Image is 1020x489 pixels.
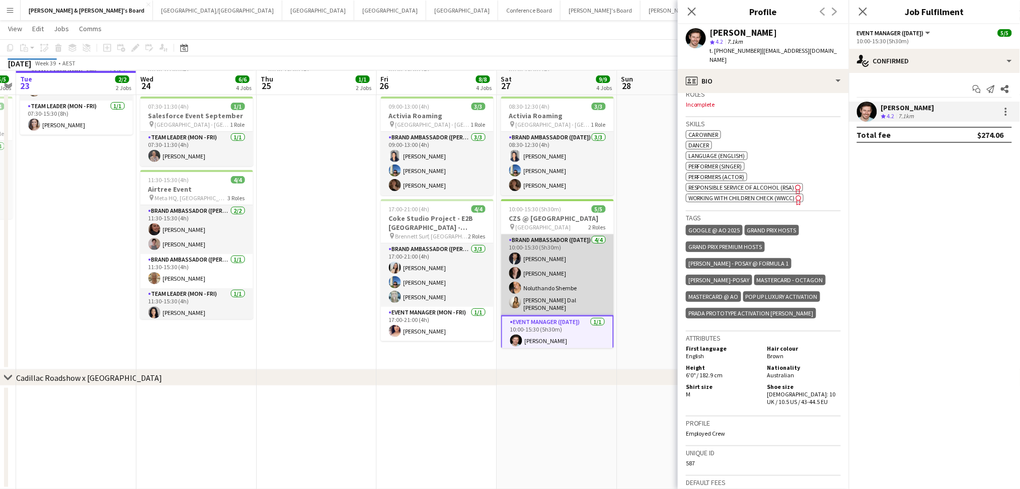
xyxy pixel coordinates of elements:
span: 5/5 [998,29,1012,37]
span: 7.1km [726,38,745,45]
h3: Attributes [686,334,841,343]
h3: Profile [678,5,849,18]
h3: Job Fulfilment [849,5,1020,18]
span: t. [PHONE_NUMBER] [710,47,762,54]
span: 4.2 [716,38,724,45]
button: [PERSON_NAME]'s Board [561,1,641,20]
span: Edit [32,24,44,33]
span: English [686,352,704,360]
h3: Unique ID [686,448,841,457]
div: 587 [686,459,841,467]
span: Car Owner [688,131,719,138]
button: Event Manager ([DATE]) [857,29,932,37]
span: Jobs [54,24,69,33]
span: 6'0" / 182.9 cm [686,371,723,379]
h3: Roles [686,90,841,99]
span: [DEMOGRAPHIC_DATA]: 10 UK / 10.5 US / 43-44.5 EU [767,390,836,405]
h5: First language [686,345,759,352]
h3: Skills [686,119,841,128]
div: 7.1km [897,112,916,121]
span: Brown [767,352,784,360]
h5: Shoe size [767,383,841,390]
div: [PERSON_NAME] - Posay @ Formula 1 [686,258,792,269]
div: Mastercard - Octagon [754,275,826,285]
div: [PERSON_NAME] [881,103,934,112]
div: Pop Up Luxury Activation [743,291,820,302]
button: [PERSON_NAME] & [PERSON_NAME]'s Board [21,1,153,20]
span: M [686,390,690,398]
div: Mastercard @ AO [686,291,741,302]
div: [DATE] [8,58,31,68]
div: [PERSON_NAME]-Posay [686,275,752,285]
span: Performers (Actor) [688,173,745,181]
h3: Profile [686,419,841,428]
span: Comms [79,24,102,33]
span: Working With Children Check (WWCC) [688,194,795,202]
button: [GEOGRAPHIC_DATA] [426,1,498,20]
h3: Default fees [686,478,841,487]
span: Dancer [688,141,710,149]
span: Week 39 [33,59,58,67]
div: Cadillac Roadshow x [GEOGRAPHIC_DATA] [16,373,162,383]
div: Google @ AO 2025 [686,225,743,235]
div: AEST [62,59,75,67]
button: Conference Board [498,1,561,20]
button: [PERSON_NAME] & [PERSON_NAME]'s Board [641,1,769,20]
h3: Tags [686,213,841,222]
h5: Nationality [767,364,841,371]
p: Incomplete [686,101,841,108]
span: Australian [767,371,795,379]
div: $274.06 [978,130,1004,140]
h5: Shirt size [686,383,759,390]
span: | [EMAIL_ADDRESS][DOMAIN_NAME] [710,47,837,63]
span: Responsible Service of Alcohol (RSA) [688,184,795,191]
button: [GEOGRAPHIC_DATA] [354,1,426,20]
p: Employed Crew [686,430,841,437]
span: View [8,24,22,33]
a: View [4,22,26,35]
div: Grand Prix Hosts [745,225,799,235]
div: Total fee [857,130,891,140]
button: [GEOGRAPHIC_DATA] [282,1,354,20]
h5: Hair colour [767,345,841,352]
button: [GEOGRAPHIC_DATA]/[GEOGRAPHIC_DATA] [153,1,282,20]
span: Performer (Singer) [688,162,742,170]
span: Language (English) [688,152,745,159]
div: Bio [678,69,849,93]
a: Jobs [50,22,73,35]
a: Comms [75,22,106,35]
h5: Height [686,364,759,371]
div: Grand Prix Premium Hosts [686,241,765,252]
span: Event Manager (Saturday) [857,29,924,37]
div: [PERSON_NAME] [710,28,777,37]
span: 4.2 [887,112,895,120]
div: Confirmed [849,49,1020,73]
div: 10:00-15:30 (5h30m) [857,37,1012,45]
a: Edit [28,22,48,35]
div: Prada Prototype Activation [PERSON_NAME] [686,308,816,318]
